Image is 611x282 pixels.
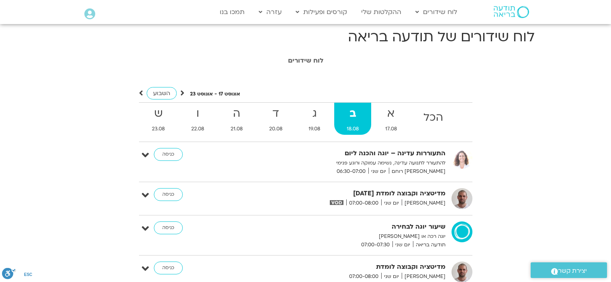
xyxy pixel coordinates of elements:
a: כניסה [154,221,183,234]
a: תמכו בנו [216,4,249,20]
a: ד20.08 [257,103,295,135]
span: 07:00-07:30 [358,241,392,249]
strong: הכל [411,109,456,127]
span: יצירת קשר [558,266,587,276]
strong: ב [334,105,371,123]
strong: א [373,105,409,123]
strong: ד [257,105,295,123]
a: א17.08 [373,103,409,135]
strong: ג [296,105,333,123]
span: [PERSON_NAME] [402,272,445,281]
span: 21.08 [218,125,255,133]
a: יצירת קשר [531,262,607,278]
h1: לוח שידורים [81,57,531,64]
strong: ה [218,105,255,123]
p: להתעורר לתנועה עדינה, נשימה עמוקה ורוגע פנימי [249,159,445,167]
a: כניסה [154,188,183,201]
span: יום שני [381,199,402,207]
strong: התעוררות עדינה – יוגה והכנה ליום [249,148,445,159]
a: השבוע [147,87,177,99]
p: יוגה רכה או [PERSON_NAME] [249,232,445,241]
span: 07:00-08:00 [346,272,381,281]
img: vodicon [330,200,343,205]
h1: לוח שידורים של תודעה בריאה [77,27,535,47]
span: [PERSON_NAME] [402,199,445,207]
strong: שיעור יוגה לבחירה [249,221,445,232]
span: 23.08 [140,125,178,133]
span: יום שני [392,241,413,249]
span: 07:00-08:00 [346,199,381,207]
span: 17.08 [373,125,409,133]
a: כניסה [154,262,183,274]
span: השבוע [153,89,170,97]
a: ב18.08 [334,103,371,135]
strong: ו [179,105,217,123]
a: ה21.08 [218,103,255,135]
span: תודעה בריאה [413,241,445,249]
span: [PERSON_NAME] רוחם [389,167,445,176]
a: ההקלטות שלי [357,4,405,20]
img: תודעה בריאה [494,6,529,18]
strong: מדיטציה וקבוצה לומדת [DATE] [249,188,445,199]
a: ג19.08 [296,103,333,135]
a: כניסה [154,148,183,161]
a: עזרה [255,4,286,20]
a: לוח שידורים [411,4,461,20]
span: יום שני [381,272,402,281]
a: הכל [411,103,456,135]
span: 22.08 [179,125,217,133]
p: אוגוסט 17 - אוגוסט 23 [190,90,240,98]
a: ש23.08 [140,103,178,135]
span: 18.08 [334,125,371,133]
strong: מדיטציה וקבוצה לומדת [249,262,445,272]
strong: ש [140,105,178,123]
a: ו22.08 [179,103,217,135]
span: יום שני [368,167,389,176]
span: 06:30-07:00 [334,167,368,176]
a: קורסים ופעילות [292,4,351,20]
span: 19.08 [296,125,333,133]
span: 20.08 [257,125,295,133]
